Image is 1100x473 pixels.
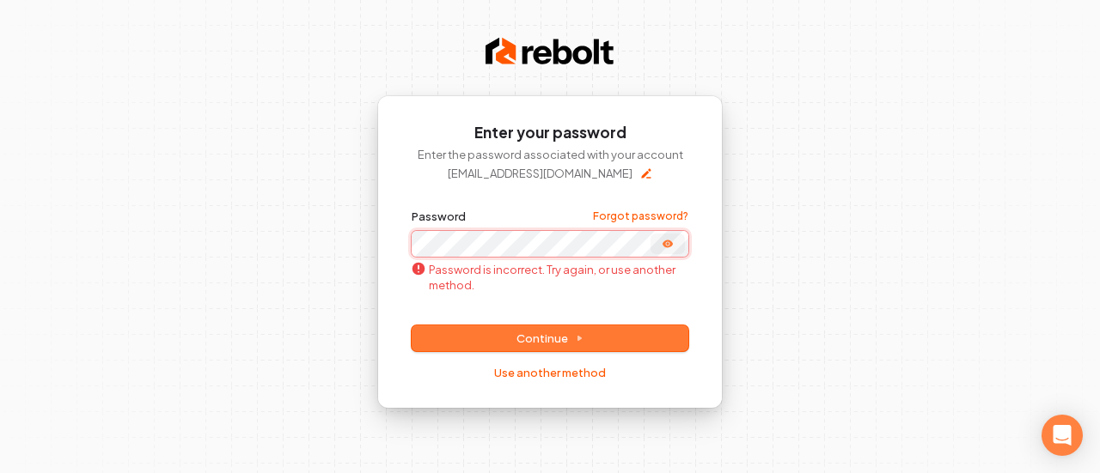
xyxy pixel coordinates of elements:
[593,209,688,223] a: Forgot password?
[1042,415,1083,456] div: Open Intercom Messenger
[639,167,653,180] button: Edit
[494,365,606,380] a: Use another method
[651,233,685,254] button: Show password
[412,262,688,293] p: Password is incorrect. Try again, or use another method.
[412,209,466,224] label: Password
[516,330,584,346] span: Continue
[412,147,688,162] p: Enter the password associated with your account
[412,123,688,143] h1: Enter your password
[486,34,614,69] img: Rebolt Logo
[412,325,688,351] button: Continue
[448,166,632,181] p: [EMAIL_ADDRESS][DOMAIN_NAME]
